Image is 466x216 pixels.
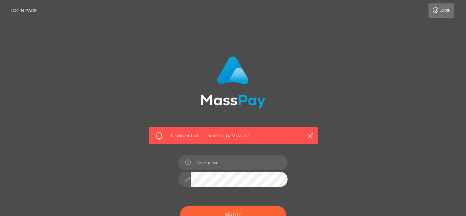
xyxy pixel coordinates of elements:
[201,56,265,109] img: MassPay Login
[171,132,295,139] span: Incorrect username or password.
[191,155,288,170] input: Username...
[11,3,37,18] a: Login Page
[428,3,454,18] a: Login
